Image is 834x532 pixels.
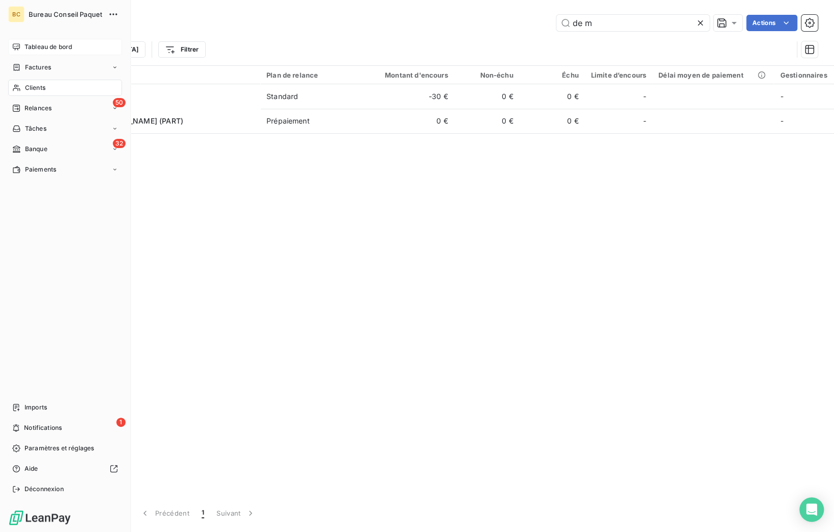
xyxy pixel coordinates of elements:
[70,96,254,107] span: BE0768307504
[526,71,579,79] div: Échu
[591,71,646,79] div: Limite d’encours
[29,10,102,18] span: Bureau Conseil Paquet
[746,15,797,31] button: Actions
[643,116,646,126] span: -
[25,144,47,154] span: Banque
[158,41,205,58] button: Filtrer
[8,461,122,477] a: Aide
[8,6,24,22] div: BC
[366,84,454,109] td: -30 €
[454,84,520,109] td: 0 €
[134,502,195,524] button: Précédent
[25,165,56,174] span: Paiements
[24,42,72,52] span: Tableau de bord
[195,502,210,524] button: 1
[24,464,38,473] span: Aide
[24,423,62,432] span: Notifications
[556,15,709,31] input: Rechercher
[24,444,94,453] span: Paramètres et réglages
[202,508,204,518] span: 1
[8,510,71,526] img: Logo LeanPay
[460,71,513,79] div: Non-échu
[266,91,298,102] div: Standard
[799,497,824,522] div: Open Intercom Messenger
[780,116,783,125] span: -
[24,485,64,494] span: Déconnexion
[520,109,585,133] td: 0 €
[113,139,126,148] span: 32
[113,98,126,107] span: 50
[24,403,47,412] span: Imports
[520,84,585,109] td: 0 €
[658,71,768,79] div: Délai moyen de paiement
[266,116,310,126] div: Prépaiement
[116,418,126,427] span: 1
[25,124,46,133] span: Tâches
[266,71,360,79] div: Plan de relance
[366,109,454,133] td: 0 €
[24,104,52,113] span: Relances
[643,91,646,102] span: -
[25,63,51,72] span: Factures
[210,502,262,524] button: Suivant
[780,92,783,101] span: -
[454,109,520,133] td: 0 €
[25,83,45,92] span: Clients
[373,71,448,79] div: Montant d'encours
